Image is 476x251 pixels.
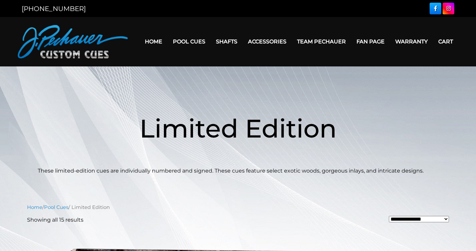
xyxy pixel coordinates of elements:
[351,33,390,50] a: Fan Page
[27,204,42,210] a: Home
[22,5,86,13] a: [PHONE_NUMBER]
[211,33,243,50] a: Shafts
[27,204,449,211] nav: Breadcrumb
[243,33,292,50] a: Accessories
[140,113,337,144] span: Limited Edition
[38,167,438,175] p: These limited-edition cues are individually numbered and signed. These cues feature select exotic...
[18,25,128,58] img: Pechauer Custom Cues
[27,216,83,224] p: Showing all 15 results
[140,33,168,50] a: Home
[168,33,211,50] a: Pool Cues
[292,33,351,50] a: Team Pechauer
[389,216,449,222] select: Shop order
[44,204,68,210] a: Pool Cues
[433,33,458,50] a: Cart
[390,33,433,50] a: Warranty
